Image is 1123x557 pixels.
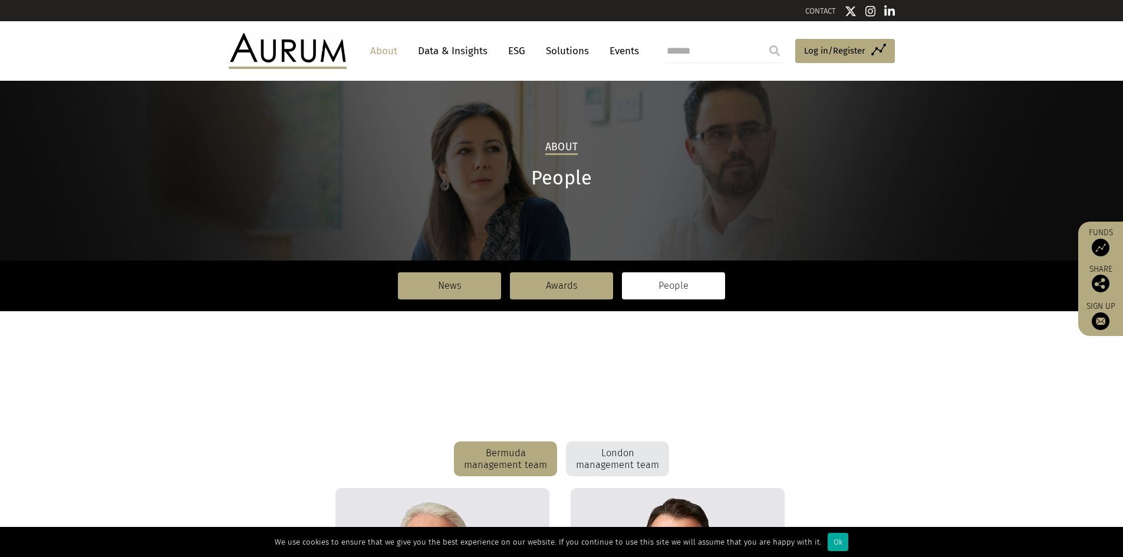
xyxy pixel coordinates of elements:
[804,44,865,58] span: Log in/Register
[828,533,848,551] div: Ok
[454,441,557,477] div: Bermuda management team
[865,5,876,17] img: Instagram icon
[502,40,531,62] a: ESG
[540,40,595,62] a: Solutions
[795,39,895,64] a: Log in/Register
[229,167,895,190] h1: People
[805,6,836,15] a: CONTACT
[566,441,669,477] div: London management team
[622,272,725,299] a: People
[884,5,895,17] img: Linkedin icon
[510,272,613,299] a: Awards
[604,40,639,62] a: Events
[412,40,493,62] a: Data & Insights
[1092,275,1109,292] img: Share this post
[1084,228,1117,256] a: Funds
[398,272,501,299] a: News
[1084,301,1117,330] a: Sign up
[1092,239,1109,256] img: Access Funds
[229,33,347,68] img: Aurum
[845,5,857,17] img: Twitter icon
[763,39,786,62] input: Submit
[1092,312,1109,330] img: Sign up to our newsletter
[364,40,403,62] a: About
[545,141,578,155] h2: About
[1084,265,1117,292] div: Share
